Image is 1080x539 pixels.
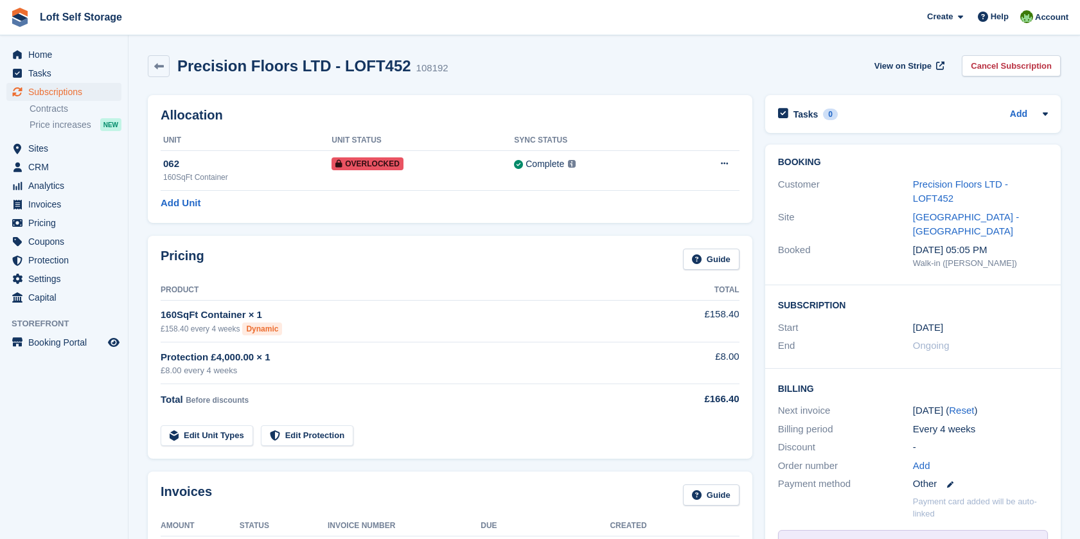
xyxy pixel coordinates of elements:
h2: Allocation [161,108,739,123]
a: menu [6,139,121,157]
a: View on Stripe [869,55,947,76]
th: Total [651,280,739,301]
img: icon-info-grey-7440780725fd019a000dd9b08b2336e03edf1995a4989e88bcd33f0948082b44.svg [568,160,576,168]
span: Booking Portal [28,333,105,351]
div: Complete [526,157,564,171]
a: menu [6,158,121,176]
div: £158.40 every 4 weeks [161,323,651,335]
a: Edit Unit Types [161,425,253,446]
div: [DATE] ( ) [913,403,1048,418]
span: Subscriptions [28,83,105,101]
span: Invoices [28,195,105,213]
span: Analytics [28,177,105,195]
img: James Johnson [1020,10,1033,23]
span: Settings [28,270,105,288]
a: Cancel Subscription [962,55,1061,76]
span: Price increases [30,119,91,131]
div: Dynamic [242,323,282,335]
div: [DATE] 05:05 PM [913,243,1048,258]
span: View on Stripe [874,60,932,73]
a: [GEOGRAPHIC_DATA] - [GEOGRAPHIC_DATA] [913,211,1019,237]
span: Account [1035,11,1068,24]
span: Overlocked [332,157,403,170]
th: Unit [161,130,332,151]
span: Storefront [12,317,128,330]
a: Add [913,459,930,473]
a: menu [6,83,121,101]
h2: Precision Floors LTD - LOFT452 [177,57,411,75]
a: menu [6,214,121,232]
div: Billing period [778,422,913,437]
span: Tasks [28,64,105,82]
div: Walk-in ([PERSON_NAME]) [913,257,1048,270]
span: Create [927,10,953,23]
div: End [778,339,913,353]
a: Guide [683,484,739,506]
div: £8.00 every 4 weeks [161,364,651,377]
div: Next invoice [778,403,913,418]
div: 160SqFt Container [163,172,332,183]
h2: Billing [778,382,1048,394]
a: Contracts [30,103,121,115]
div: Protection £4,000.00 × 1 [161,350,651,365]
a: menu [6,251,121,269]
a: Preview store [106,335,121,350]
th: Sync Status [514,130,671,151]
th: Unit Status [332,130,514,151]
div: Start [778,321,913,335]
div: Payment method [778,477,913,491]
th: Invoice Number [328,516,481,536]
span: Coupons [28,233,105,251]
span: CRM [28,158,105,176]
span: Protection [28,251,105,269]
a: Loft Self Storage [35,6,127,28]
div: 160SqFt Container × 1 [161,308,651,323]
div: 062 [163,157,332,172]
td: £158.40 [651,300,739,342]
span: Total [161,394,183,405]
span: Pricing [28,214,105,232]
a: Price increases NEW [30,118,121,132]
th: Amount [161,516,240,536]
h2: Tasks [793,109,819,120]
td: £8.00 [651,342,739,384]
img: stora-icon-8386f47178a22dfd0bd8f6a31ec36ba5ce8667c1dd55bd0f319d3a0aa187defe.svg [10,8,30,27]
span: Help [991,10,1009,23]
div: Other [913,477,1048,491]
h2: Booking [778,157,1048,168]
a: Reset [949,405,974,416]
div: Order number [778,459,913,473]
h2: Invoices [161,484,212,506]
div: - [913,440,1048,455]
a: menu [6,64,121,82]
a: menu [6,177,121,195]
div: Every 4 weeks [913,422,1048,437]
div: Discount [778,440,913,455]
a: menu [6,288,121,306]
h2: Subscription [778,298,1048,311]
th: Status [240,516,328,536]
div: Site [778,210,913,239]
span: Sites [28,139,105,157]
a: menu [6,195,121,213]
th: Product [161,280,651,301]
span: Before discounts [186,396,249,405]
div: NEW [100,118,121,131]
a: menu [6,46,121,64]
div: Booked [778,243,913,270]
div: £166.40 [651,392,739,407]
div: 108192 [416,61,448,76]
time: 2025-09-15 00:00:00 UTC [913,321,943,335]
th: Created [610,516,739,536]
span: Ongoing [913,340,950,351]
span: Capital [28,288,105,306]
h2: Pricing [161,249,204,270]
div: 0 [823,109,838,120]
a: menu [6,333,121,351]
div: Customer [778,177,913,206]
span: Home [28,46,105,64]
a: menu [6,270,121,288]
a: Add Unit [161,196,200,211]
a: Add [1010,107,1027,122]
a: Guide [683,249,739,270]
